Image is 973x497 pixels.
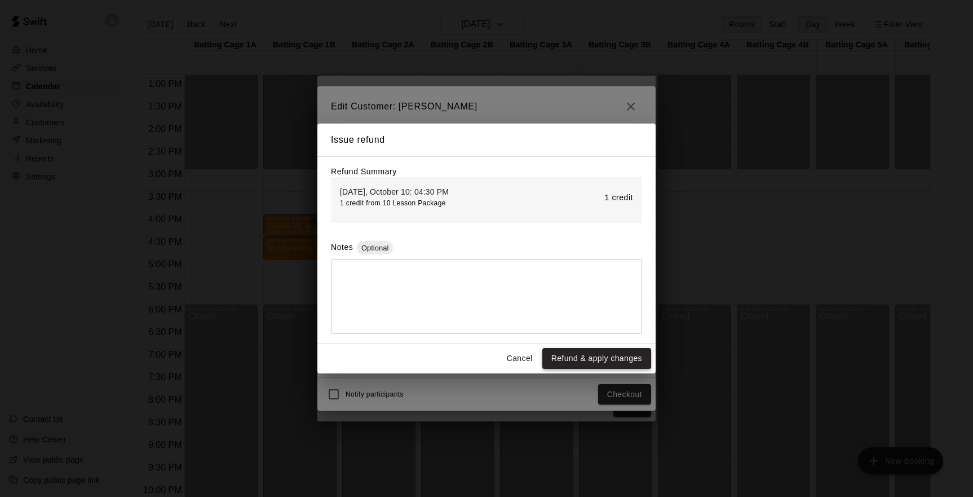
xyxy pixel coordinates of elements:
h2: Issue refund [317,124,656,156]
span: Optional [357,244,393,252]
label: Notes [331,243,353,252]
p: [DATE], October 10: 04:30 PM [340,186,449,197]
p: 1 credit [605,192,633,204]
button: Cancel [502,348,538,369]
button: Refund & apply changes [542,348,651,369]
label: Refund Summary [331,167,397,176]
span: 1 credit from 10 Lesson Package [340,199,446,207]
